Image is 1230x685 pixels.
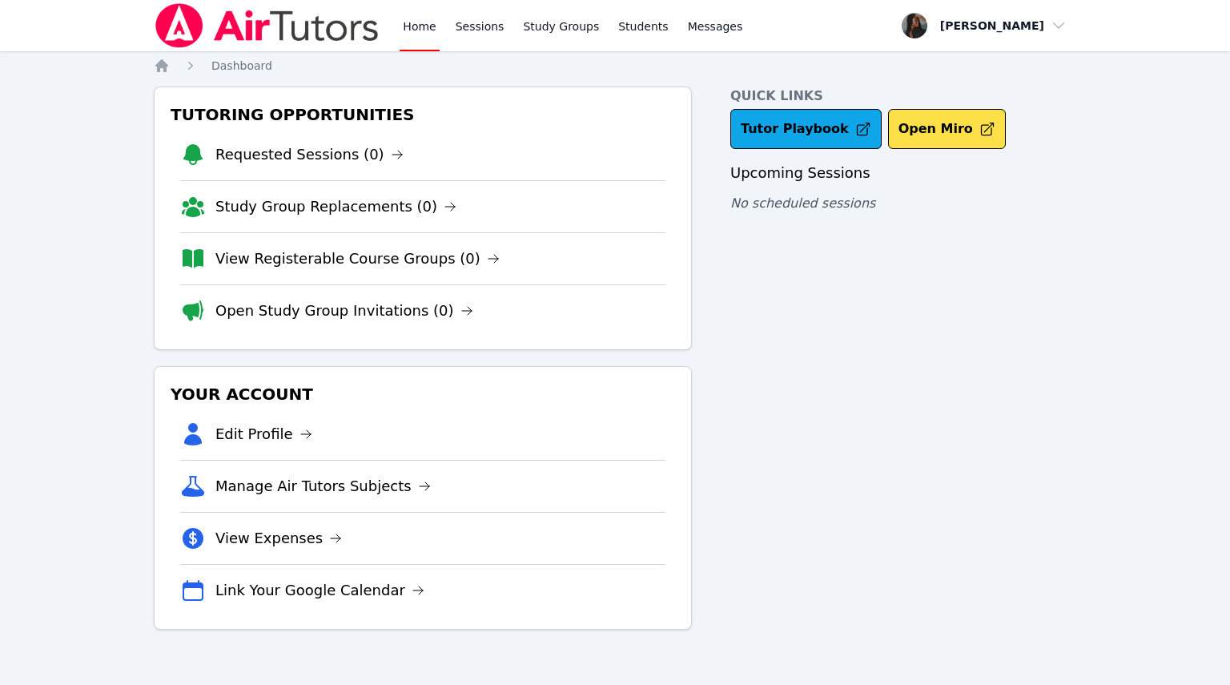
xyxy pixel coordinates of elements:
[888,109,1006,149] button: Open Miro
[215,248,500,270] a: View Registerable Course Groups (0)
[730,109,882,149] a: Tutor Playbook
[167,380,678,409] h3: Your Account
[215,300,473,322] a: Open Study Group Invitations (0)
[154,58,1076,74] nav: Breadcrumb
[215,195,456,218] a: Study Group Replacements (0)
[211,59,272,72] span: Dashboard
[730,195,875,211] span: No scheduled sessions
[215,579,424,602] a: Link Your Google Calendar
[730,87,1076,106] h4: Quick Links
[215,423,312,445] a: Edit Profile
[688,18,743,34] span: Messages
[211,58,272,74] a: Dashboard
[215,475,431,498] a: Manage Air Tutors Subjects
[730,162,1076,184] h3: Upcoming Sessions
[215,143,404,166] a: Requested Sessions (0)
[154,3,380,48] img: Air Tutors
[167,100,678,129] h3: Tutoring Opportunities
[215,527,342,550] a: View Expenses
